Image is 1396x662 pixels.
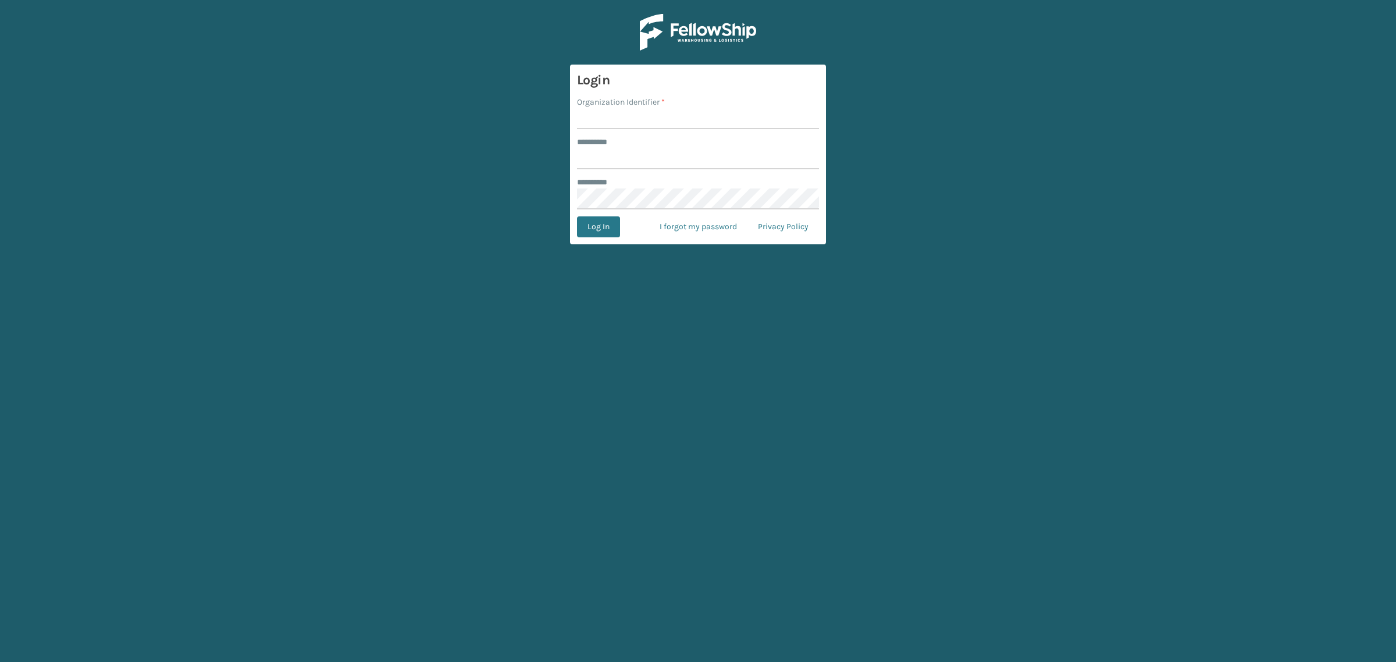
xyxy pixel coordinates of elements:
[640,14,756,51] img: Logo
[747,216,819,237] a: Privacy Policy
[577,216,620,237] button: Log In
[577,96,665,108] label: Organization Identifier
[577,72,819,89] h3: Login
[649,216,747,237] a: I forgot my password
